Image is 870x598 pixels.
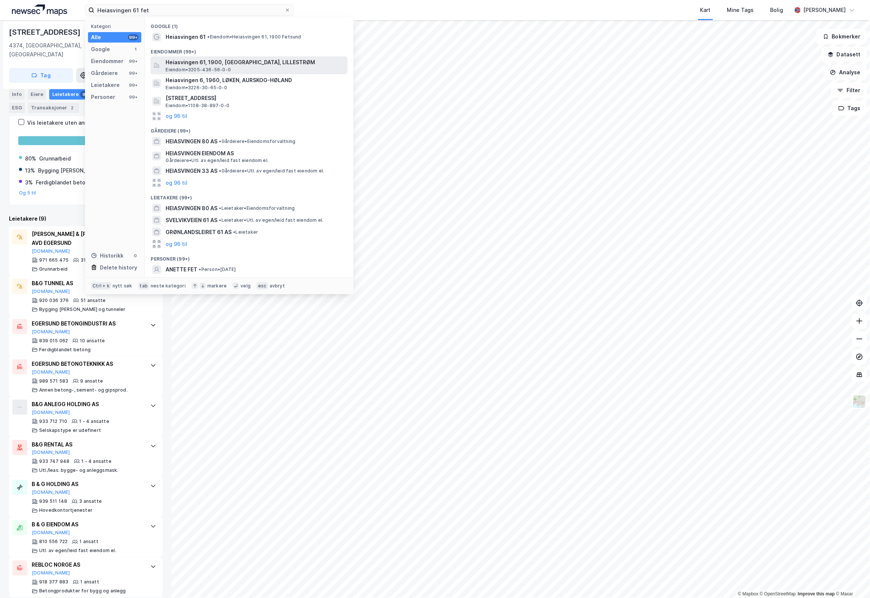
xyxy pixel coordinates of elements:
[32,449,70,455] button: [DOMAIN_NAME]
[39,257,69,263] div: 971 665 475
[145,43,354,56] div: Eiendommer (99+)
[241,283,251,289] div: velg
[32,520,143,529] div: B & G EIENDOM AS
[91,93,115,102] div: Personer
[39,418,67,424] div: 933 712 710
[32,409,70,415] button: [DOMAIN_NAME]
[79,539,98,545] div: 1 ansatt
[38,166,134,175] div: Bygging [PERSON_NAME] og tunneler
[166,94,345,103] span: [STREET_ADDRESS]
[39,508,92,514] div: Hovedkontortjenester
[219,138,295,144] span: Gårdeiere • Eiendomsforvaltning
[233,229,235,235] span: •
[166,76,345,85] span: Heiasvingen 6, 1960, LØKEN, AURSKOG-HØLAND
[80,90,88,98] div: 9
[81,458,112,464] div: 1 - 4 ansatte
[166,32,206,41] span: Heiasvingen 61
[32,279,143,288] div: B&G TUNNEL AS
[27,118,98,127] div: Vis leietakere uten ansatte
[39,539,67,545] div: 810 556 722
[91,24,141,29] div: Kategori
[91,251,123,260] div: Historikk
[32,440,143,449] div: B&G RENTAL AS
[128,58,138,64] div: 99+
[166,216,217,225] span: SVELVIKVEIEN 61 AS
[760,592,796,597] a: OpenStreetMap
[166,228,232,237] span: GRØNLANDSLEIRET 61 AS
[798,592,835,597] a: Improve this map
[145,122,354,136] div: Gårdeiere (99+)
[39,499,67,505] div: 939 511 148
[80,579,99,585] div: 1 ansatt
[25,178,33,187] div: 3%
[824,65,867,80] button: Analyse
[69,104,76,111] div: 2
[145,18,354,31] div: Google (1)
[32,570,70,576] button: [DOMAIN_NAME]
[9,214,163,223] div: Leietakere (9)
[219,168,221,174] span: •
[219,138,221,144] span: •
[132,46,138,52] div: 1
[270,283,285,289] div: avbryt
[138,282,150,290] div: tab
[80,338,105,344] div: 10 ansatte
[832,101,867,116] button: Tags
[9,68,73,83] button: Tag
[132,253,138,259] div: 0
[817,29,867,44] button: Bokmerker
[39,306,126,312] div: Bygging [PERSON_NAME] og tunneler
[151,283,186,289] div: neste kategori
[32,248,70,254] button: [DOMAIN_NAME]
[166,103,229,109] span: Eiendom • 1108-38-897-0-0
[32,359,143,368] div: EGERSUND BETONGTEKNIKK AS
[738,592,758,597] a: Mapbox
[166,149,345,158] span: HEIASVINGEN EIENDOM AS
[166,240,187,249] button: og 96 til
[207,34,210,40] span: •
[852,395,867,409] img: Z
[19,190,36,196] button: Og 5 til
[25,166,35,175] div: 13%
[219,168,324,174] span: Gårdeiere • Utl. av egen/leid fast eiendom el.
[128,70,138,76] div: 99+
[166,58,345,67] span: Heiasvingen 61, 1900, [GEOGRAPHIC_DATA], LILLESTRØM
[32,400,143,409] div: B&G ANLEGG HOLDING AS
[166,85,227,91] span: Eiendom • 3226-30-65-0-0
[219,205,221,211] span: •
[28,89,46,99] div: Eiere
[32,329,70,335] button: [DOMAIN_NAME]
[219,217,221,223] span: •
[80,378,103,384] div: 9 ansatte
[79,418,109,424] div: 1 - 4 ansatte
[91,69,118,78] div: Gårdeiere
[166,204,217,213] span: HEIASVINGEN 80 AS
[39,347,91,353] div: Ferdigblandet betong
[9,41,123,59] div: 4374, [GEOGRAPHIC_DATA], [GEOGRAPHIC_DATA]
[32,490,70,496] button: [DOMAIN_NAME]
[39,588,126,594] div: Betongprodukter for bygg og anlegg
[94,4,285,16] input: Søk på adresse, matrikkel, gårdeiere, leietakere eller personer
[32,319,143,328] div: EGERSUND BETONGINDUSTRI AS
[32,561,143,570] div: REBLOC NORGE AS
[822,47,867,62] button: Datasett
[100,263,137,272] div: Delete history
[257,282,268,290] div: esc
[91,45,110,54] div: Google
[91,81,120,90] div: Leietakere
[91,57,123,66] div: Eiendommer
[39,378,68,384] div: 989 571 583
[28,102,79,113] div: Transaksjoner
[233,229,258,235] span: Leietaker
[39,467,119,473] div: Utl./leas. bygge- og anleggsmask.
[32,289,70,295] button: [DOMAIN_NAME]
[727,6,754,15] div: Mine Tags
[113,283,132,289] div: nytt søk
[166,112,187,121] button: og 96 til
[166,265,197,274] span: ANETTE FET
[700,6,711,15] div: Kart
[9,89,25,99] div: Info
[25,154,36,163] div: 80%
[12,4,67,16] img: logo.a4113a55bc3d86da70a041830d287a7e.svg
[81,298,106,303] div: 51 ansatte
